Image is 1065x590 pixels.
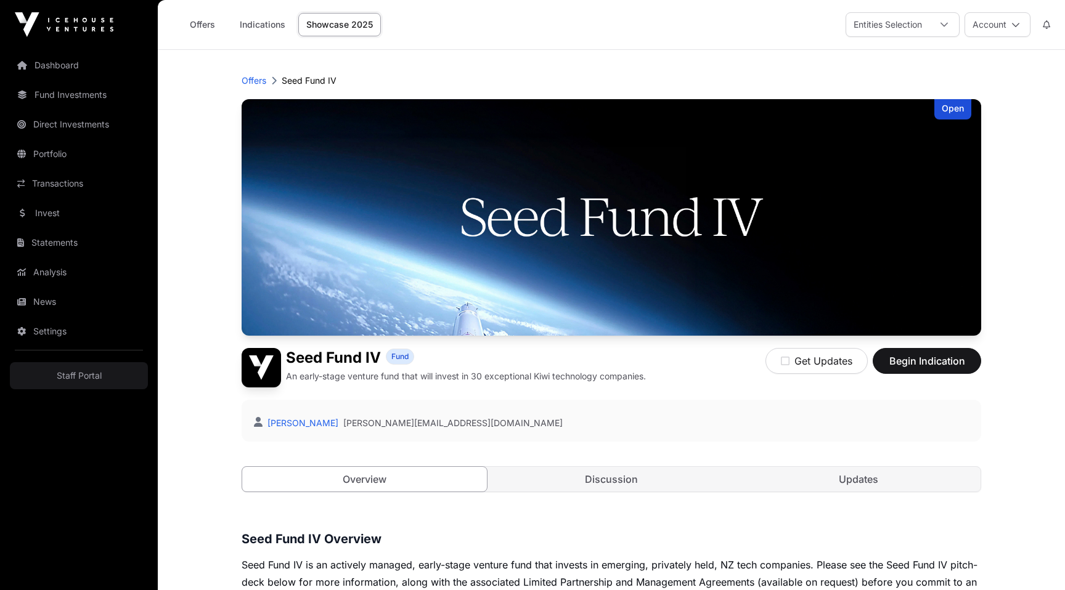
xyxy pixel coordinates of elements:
[242,467,981,491] nav: Tabs
[934,99,971,119] div: Open
[286,370,646,382] p: An early-stage venture fund that will invest in 30 exceptional Kiwi technology companies.
[10,140,148,168] a: Portfolio
[10,170,148,197] a: Transactions
[846,13,929,36] div: Entities Selection
[873,360,981,373] a: Begin Indication
[242,348,281,387] img: Seed Fund IV
[10,111,148,138] a: Direct Investments
[10,229,148,256] a: Statements
[10,200,148,227] a: Invest
[298,13,381,36] a: Showcase 2025
[265,418,338,428] a: [PERSON_NAME]
[10,259,148,286] a: Analysis
[888,354,966,368] span: Begin Indication
[242,529,981,549] h3: Seed Fund IV Overview
[177,13,227,36] a: Offers
[242,466,488,492] a: Overview
[282,75,337,87] p: Seed Fund IV
[736,467,981,491] a: Updates
[489,467,734,491] a: Discussion
[391,352,409,362] span: Fund
[15,12,113,37] img: Icehouse Ventures Logo
[10,362,148,389] a: Staff Portal
[10,318,148,345] a: Settings
[10,81,148,108] a: Fund Investments
[286,348,381,368] h1: Seed Fund IV
[965,12,1030,37] button: Account
[873,348,981,374] button: Begin Indication
[10,288,148,315] a: News
[242,75,266,87] a: Offers
[343,417,563,429] a: [PERSON_NAME][EMAIL_ADDRESS][DOMAIN_NAME]
[242,99,981,336] img: Seed Fund IV
[232,13,293,36] a: Indications
[10,52,148,79] a: Dashboard
[765,348,868,374] button: Get Updates
[1003,531,1065,590] iframe: Chat Widget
